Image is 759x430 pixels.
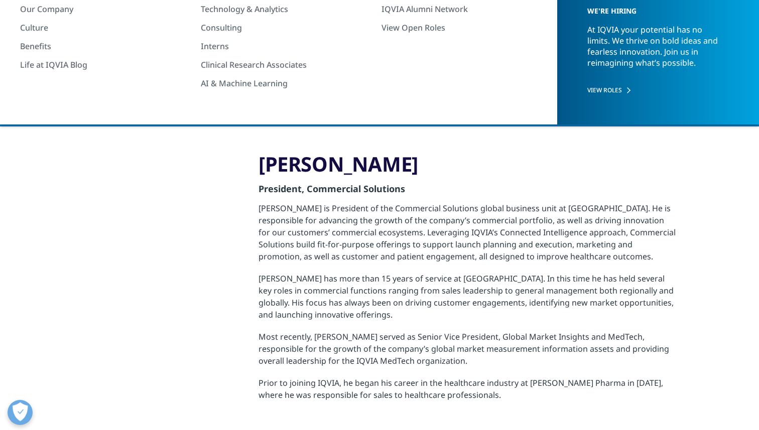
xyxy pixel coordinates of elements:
p: Most recently, [PERSON_NAME] served as Senior Vice President, Global Market Insights and MedTech,... [259,331,676,377]
a: Interns [201,41,371,52]
a: Our Company [20,4,191,15]
a: Consulting [201,22,371,33]
div: President, Commercial Solutions [259,177,676,202]
p: At IQVIA your potential has no limits. We thrive on bold ideas and fearless innovation. Join us i... [587,24,726,77]
h3: [PERSON_NAME] [259,152,676,177]
p: Prior to joining IQVIA, he began his career in the healthcare industry at [PERSON_NAME] Pharma in... [259,377,676,411]
a: IQVIA Alumni Network [382,4,552,15]
a: View Open Roles [382,22,552,33]
p: [PERSON_NAME] has more than 15 years of service at [GEOGRAPHIC_DATA]. In this time he has held se... [259,272,676,331]
button: Open Preferences [8,400,33,425]
a: Clinical Research Associates [201,59,371,70]
a: Life at IQVIA Blog [20,59,191,70]
p: [PERSON_NAME] is President of the Commercial Solutions global business unit at [GEOGRAPHIC_DATA].... [259,202,676,272]
a: Benefits [20,41,191,52]
a: Technology & Analytics [201,4,371,15]
a: Culture [20,22,191,33]
a: VIEW ROLES [587,86,726,94]
a: AI & Machine Learning [201,78,371,89]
